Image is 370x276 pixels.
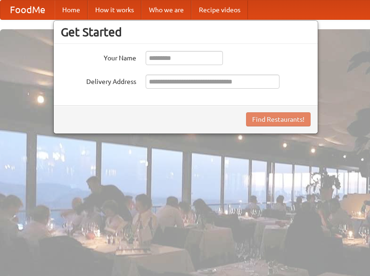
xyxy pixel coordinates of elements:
[141,0,191,19] a: Who we are
[61,51,136,63] label: Your Name
[88,0,141,19] a: How it works
[0,0,55,19] a: FoodMe
[191,0,248,19] a: Recipe videos
[55,0,88,19] a: Home
[61,75,136,86] label: Delivery Address
[246,112,311,126] button: Find Restaurants!
[61,25,311,39] h3: Get Started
